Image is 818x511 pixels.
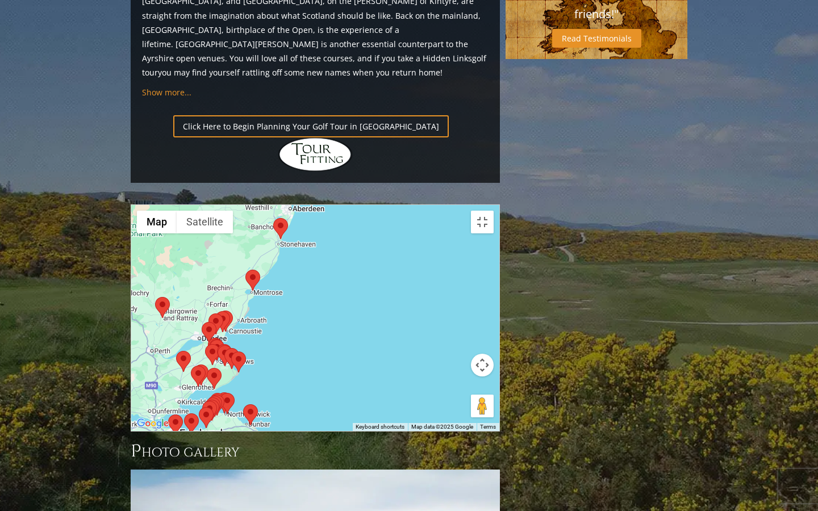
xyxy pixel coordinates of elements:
[278,137,352,171] img: Hidden Links
[131,440,500,463] h3: Photo Gallery
[356,423,404,431] button: Keyboard shortcuts
[134,416,172,431] img: Google
[471,354,494,376] button: Map camera controls
[137,211,177,233] button: Show street map
[142,87,191,98] a: Show more...
[177,211,233,233] button: Show satellite imagery
[471,211,494,233] button: Toggle fullscreen view
[471,395,494,417] button: Drag Pegman onto the map to open Street View
[480,424,496,430] a: Terms
[134,416,172,431] a: Open this area in Google Maps (opens a new window)
[173,115,449,137] a: Click Here to Begin Planning Your Golf Tour in [GEOGRAPHIC_DATA]
[552,29,641,48] a: Read Testimonials
[411,424,473,430] span: Map data ©2025 Google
